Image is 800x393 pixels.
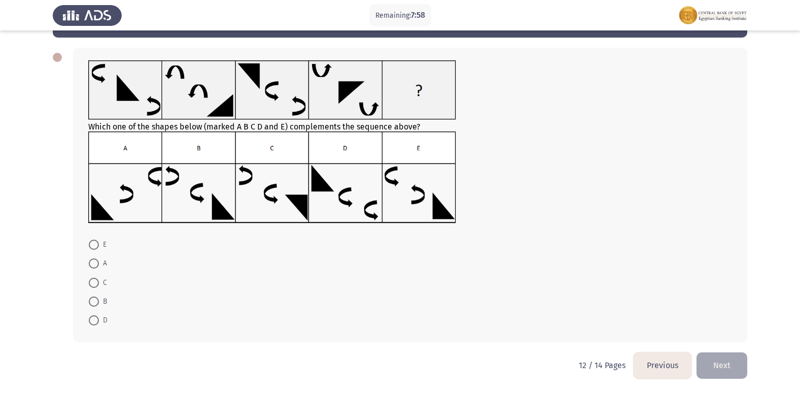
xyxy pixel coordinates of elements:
[88,132,456,223] img: UkFYMDA3NUIucG5nMTYyMjAzMjM1ODExOQ==.png
[99,296,107,308] span: B
[579,361,625,370] p: 12 / 14 Pages
[411,10,425,20] span: 7:58
[634,352,691,378] button: load previous page
[678,1,747,29] img: Assessment logo of FOCUS Assessment 3 Modules EN
[375,9,425,22] p: Remaining:
[99,314,108,326] span: D
[99,277,107,289] span: C
[697,352,747,378] button: load next page
[88,60,732,225] div: Which one of the shapes below (marked A B C D and E) complements the sequence above?
[99,239,107,251] span: E
[53,1,122,29] img: Assess Talent Management logo
[99,257,107,270] span: A
[88,60,456,120] img: UkFYMDA3NUEucG5nMTYyMjAzMjMyNjEwNA==.png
